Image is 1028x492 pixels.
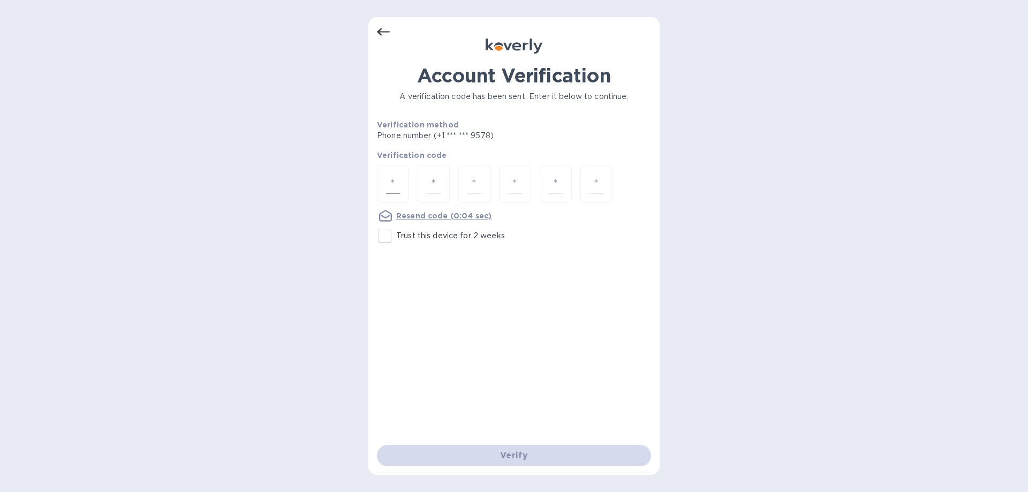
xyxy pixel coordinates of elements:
[377,91,651,102] p: A verification code has been sent. Enter it below to continue.
[377,120,459,129] b: Verification method
[377,64,651,87] h1: Account Verification
[396,211,492,220] u: Resend code (0:04 sec)
[377,150,651,161] p: Verification code
[377,130,576,141] p: Phone number (+1 *** *** 9578)
[396,230,505,241] p: Trust this device for 2 weeks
